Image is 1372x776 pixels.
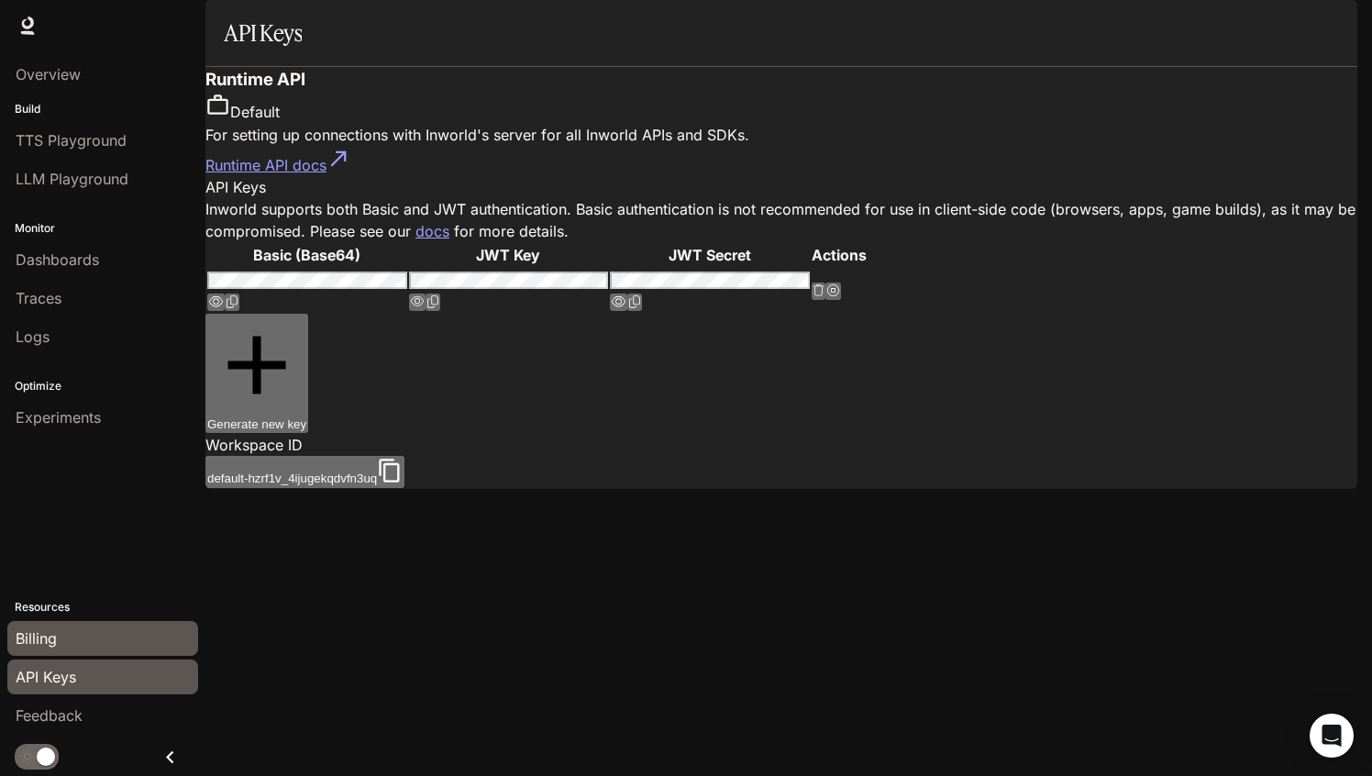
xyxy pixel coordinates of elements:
[825,283,841,300] button: Suspend API key
[409,244,609,266] th: JWT Key
[205,124,1357,146] p: For setting up connections with Inworld's server for all Inworld APIs and SDKs.
[225,294,239,311] button: Copy Basic (Base64)
[224,15,302,51] h1: API Keys
[205,314,308,433] button: Generate new key
[207,244,407,266] th: Basic (Base64)
[205,67,1357,93] h3: Runtime API
[230,104,280,122] span: Default
[426,294,440,311] button: Copy Key
[205,434,1357,456] p: Workspace ID
[205,156,351,174] a: Runtime API docs
[610,244,810,266] th: JWT Secret
[205,93,1357,123] div: These keys will apply to your current workspace only
[1310,714,1354,758] div: Open Intercom Messenger
[415,222,449,240] a: docs
[205,176,1357,198] p: API Keys
[812,244,867,266] th: Actions
[812,283,826,300] button: Delete API key
[205,198,1357,242] p: Inworld supports both Basic and JWT authentication. Basic authentication is not recommended for u...
[627,294,642,311] button: Copy Secret
[205,456,404,487] button: default-hzrf1v_4ijugekqdvfn3uq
